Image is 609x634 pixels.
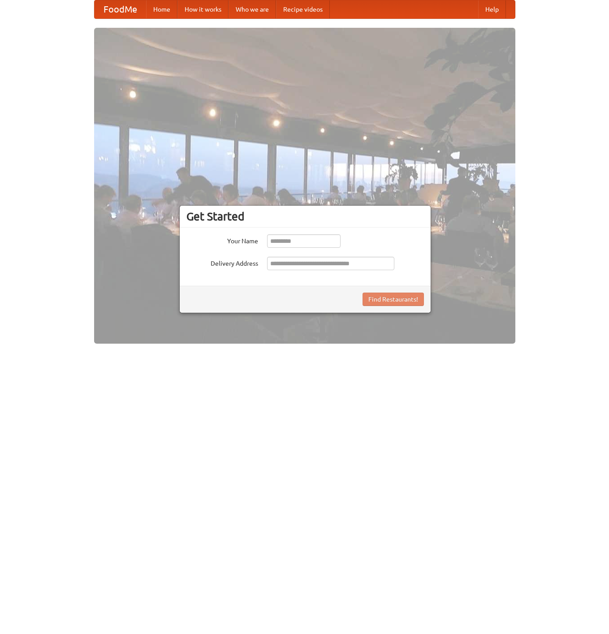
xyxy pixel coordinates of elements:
[186,234,258,246] label: Your Name
[95,0,146,18] a: FoodMe
[478,0,506,18] a: Help
[186,257,258,268] label: Delivery Address
[146,0,177,18] a: Home
[177,0,229,18] a: How it works
[229,0,276,18] a: Who we are
[276,0,330,18] a: Recipe videos
[363,293,424,306] button: Find Restaurants!
[186,210,424,223] h3: Get Started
